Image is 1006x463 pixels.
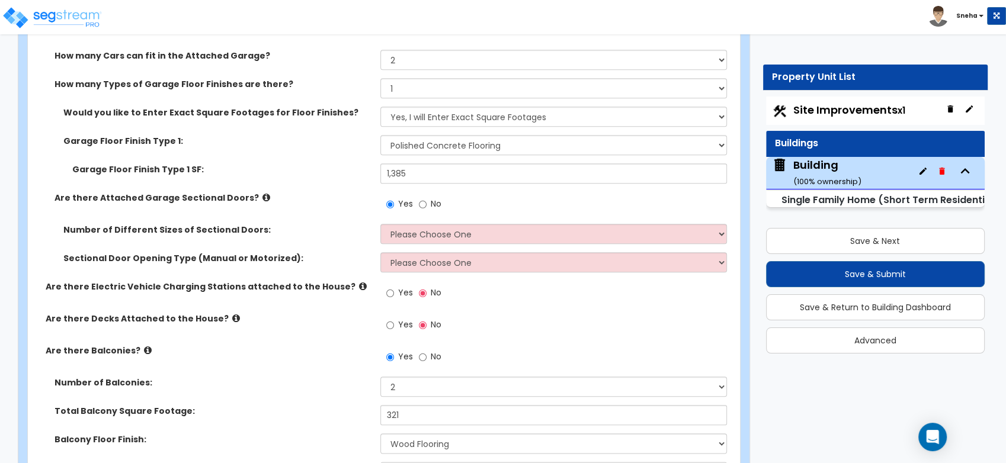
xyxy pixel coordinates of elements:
[72,163,371,175] label: Garage Floor Finish Type 1 SF:
[55,377,371,388] label: Number of Balconies:
[398,351,413,362] span: Yes
[359,282,367,291] i: click for more info!
[144,346,152,355] i: click for more info!
[793,102,905,117] span: Site Improvements
[46,281,371,292] label: Are there Electric Vehicle Charging Stations attached to the House?
[431,287,441,298] span: No
[55,50,371,62] label: How many Cars can fit in the Attached Garage?
[398,198,413,210] span: Yes
[775,137,976,150] div: Buildings
[46,313,371,324] label: Are there Decks Attached to the House?
[262,193,270,202] i: click for more info!
[772,157,861,188] span: Building
[772,70,979,84] div: Property Unit List
[431,198,441,210] span: No
[766,327,985,353] button: Advanced
[2,6,102,30] img: logo_pro_r.png
[63,224,371,236] label: Number of Different Sizes of Sectional Doors:
[46,345,371,356] label: Are there Balconies?
[386,351,394,364] input: Yes
[431,351,441,362] span: No
[766,228,985,254] button: Save & Next
[386,319,394,332] input: Yes
[232,314,240,323] i: click for more info!
[419,319,427,332] input: No
[431,319,441,330] span: No
[386,198,394,211] input: Yes
[55,405,371,417] label: Total Balcony Square Footage:
[398,319,413,330] span: Yes
[63,107,371,118] label: Would you like to Enter Exact Square Footages for Floor Finishes?
[928,6,949,27] img: avatar.png
[772,104,787,119] img: Construction.png
[793,176,861,187] small: ( 100 % ownership)
[772,157,787,173] img: building.svg
[63,135,371,147] label: Garage Floor Finish Type 1:
[386,287,394,300] input: Yes
[898,104,905,117] small: x1
[63,252,371,264] label: Sectional Door Opening Type (Manual or Motorized):
[793,157,861,188] div: Building
[766,294,985,320] button: Save & Return to Building Dashboard
[419,351,427,364] input: No
[55,78,371,90] label: How many Types of Garage Floor Finishes are there?
[55,433,371,445] label: Balcony Floor Finish:
[956,11,978,20] b: Sneha
[55,192,371,204] label: Are there Attached Garage Sectional Doors?
[398,287,413,298] span: Yes
[419,198,427,211] input: No
[766,261,985,287] button: Save & Submit
[918,423,947,451] div: Open Intercom Messenger
[419,287,427,300] input: No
